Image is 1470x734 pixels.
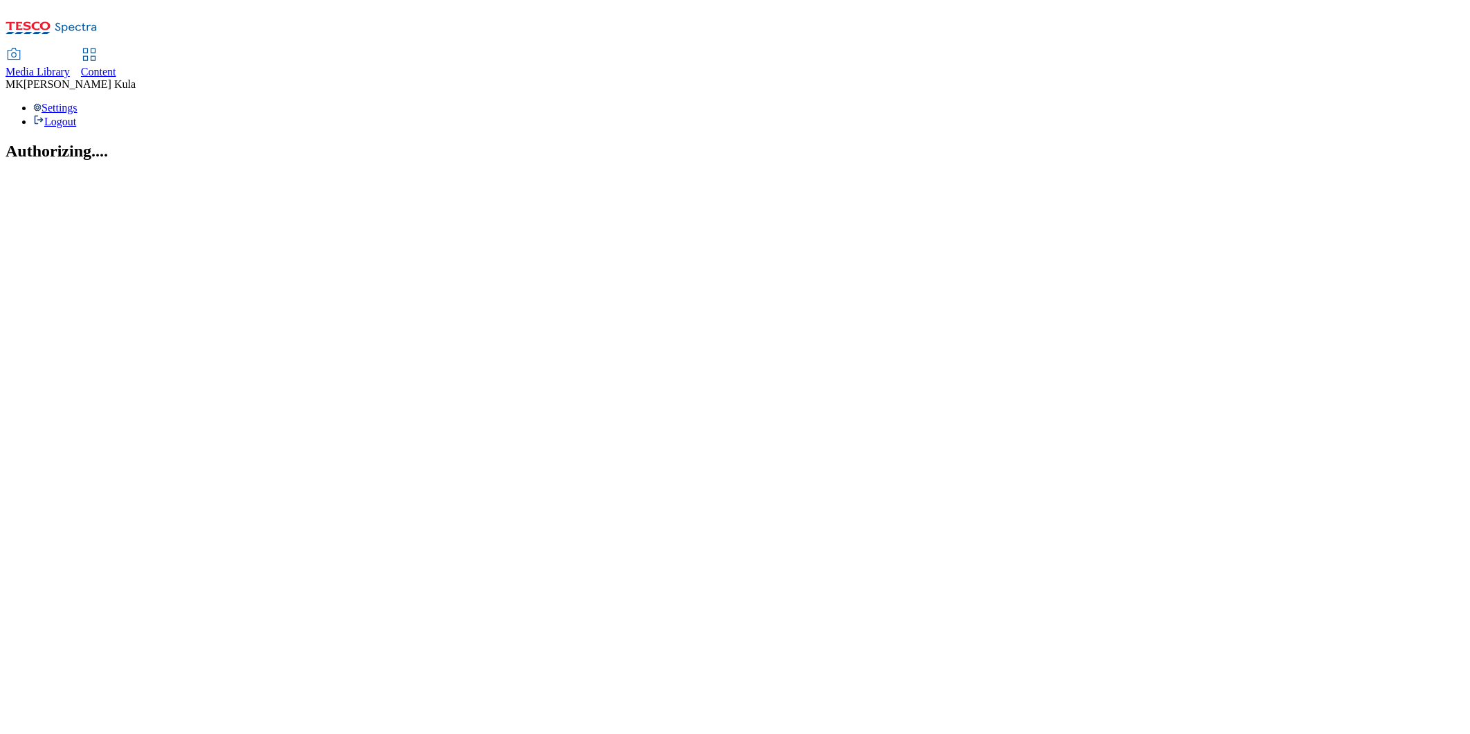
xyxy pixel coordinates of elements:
span: [PERSON_NAME] Kula [24,78,136,90]
a: Content [81,49,116,78]
a: Logout [33,116,76,127]
a: Settings [33,102,78,114]
a: Media Library [6,49,70,78]
span: Media Library [6,66,70,78]
span: MK [6,78,24,90]
span: Content [81,66,116,78]
h2: Authorizing.... [6,142,1464,161]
